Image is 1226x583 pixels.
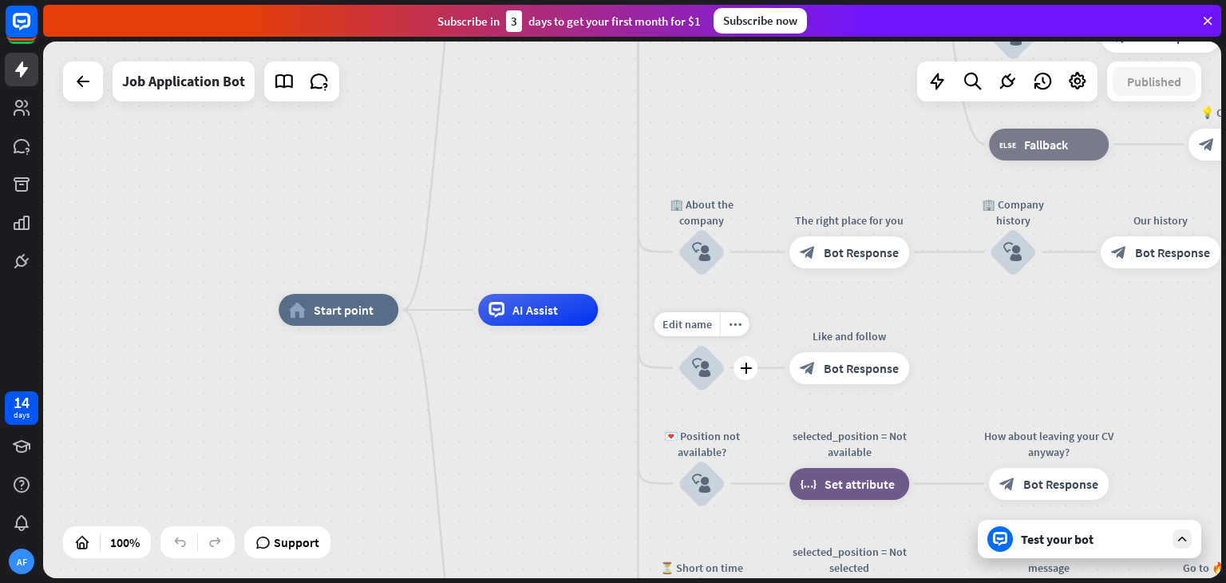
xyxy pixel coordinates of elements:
[1003,243,1022,262] i: block_user_input
[777,544,921,576] div: selected_position = Not selected
[800,360,816,376] i: block_bot_response
[13,6,61,54] button: Open LiveChat chat widget
[999,476,1015,492] i: block_bot_response
[824,244,899,260] span: Bot Response
[692,243,711,262] i: block_user_input
[729,318,742,330] i: more_horiz
[654,560,749,576] div: ⏳ Short on time
[740,363,752,374] i: plus
[512,302,558,318] span: AI Assist
[777,212,921,228] div: The right place for you
[714,8,807,34] div: Subscribe now
[506,10,522,32] div: 3
[105,529,144,555] div: 100%
[825,476,895,492] span: Set attribute
[289,302,306,318] i: home_2
[314,302,374,318] span: Start point
[692,474,711,494] i: block_user_input
[14,410,30,421] div: days
[800,476,817,492] i: block_set_attribute
[14,395,30,410] div: 14
[9,549,34,574] div: AF
[1135,29,1210,45] span: Bot Response
[1113,67,1196,96] button: Published
[800,244,816,260] i: block_bot_response
[437,10,701,32] div: Subscribe in days to get your first month for $1
[692,359,711,378] i: block_user_input
[999,137,1016,153] i: block_fallback
[1135,244,1210,260] span: Bot Response
[1199,137,1215,153] i: block_bot_response
[824,360,899,376] span: Bot Response
[1023,476,1098,492] span: Bot Response
[777,328,921,344] div: Like and follow
[654,428,749,460] div: 💌 Position not available?
[1111,244,1127,260] i: block_bot_response
[122,61,245,101] div: Job Application Bot
[777,428,921,460] div: selected_position = Not available
[965,196,1061,228] div: 🏢 Company history
[977,428,1121,460] div: How about leaving your CV anyway?
[1003,27,1022,46] i: block_user_input
[1111,29,1127,45] i: block_bot_response
[977,544,1121,576] div: Short on time? Leave a message
[1024,137,1068,153] span: Fallback
[5,391,38,425] a: 14 days
[1021,531,1165,547] div: Test your bot
[662,317,712,331] span: Edit name
[654,196,749,228] div: 🏢 About the company
[274,529,319,555] span: Support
